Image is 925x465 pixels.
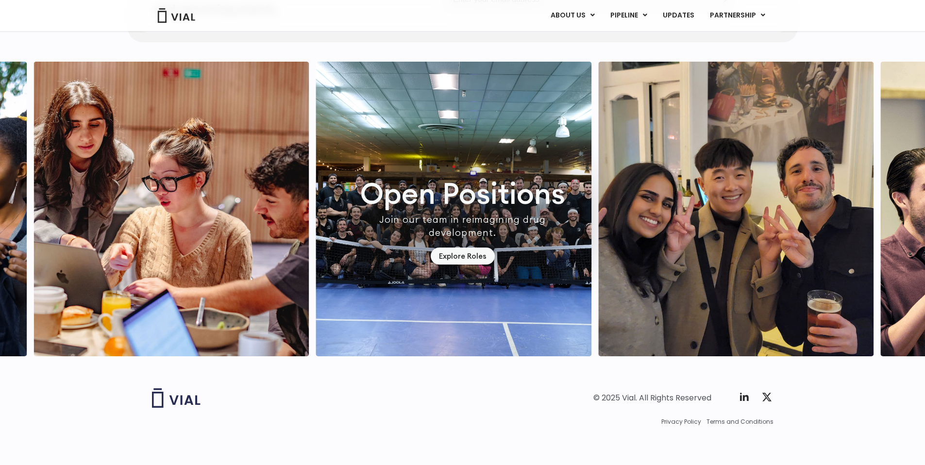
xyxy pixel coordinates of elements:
[598,62,874,356] div: 4 / 7
[702,7,773,24] a: PARTNERSHIPMenu Toggle
[661,417,701,426] a: Privacy Policy
[543,7,602,24] a: ABOUT USMenu Toggle
[316,62,591,356] img: http://People%20posing%20for%20group%20picture%20after%20playing%20pickleball.
[655,7,702,24] a: UPDATES
[706,417,774,426] a: Terms and Conditions
[603,7,655,24] a: PIPELINEMenu Toggle
[152,388,201,408] img: Vial logo wih "Vial" spelled out
[316,62,591,356] div: 3 / 7
[157,8,196,23] img: Vial Logo
[431,248,495,265] a: Explore Roles
[593,393,711,403] div: © 2025 Vial. All Rights Reserved
[34,62,309,356] div: 2 / 7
